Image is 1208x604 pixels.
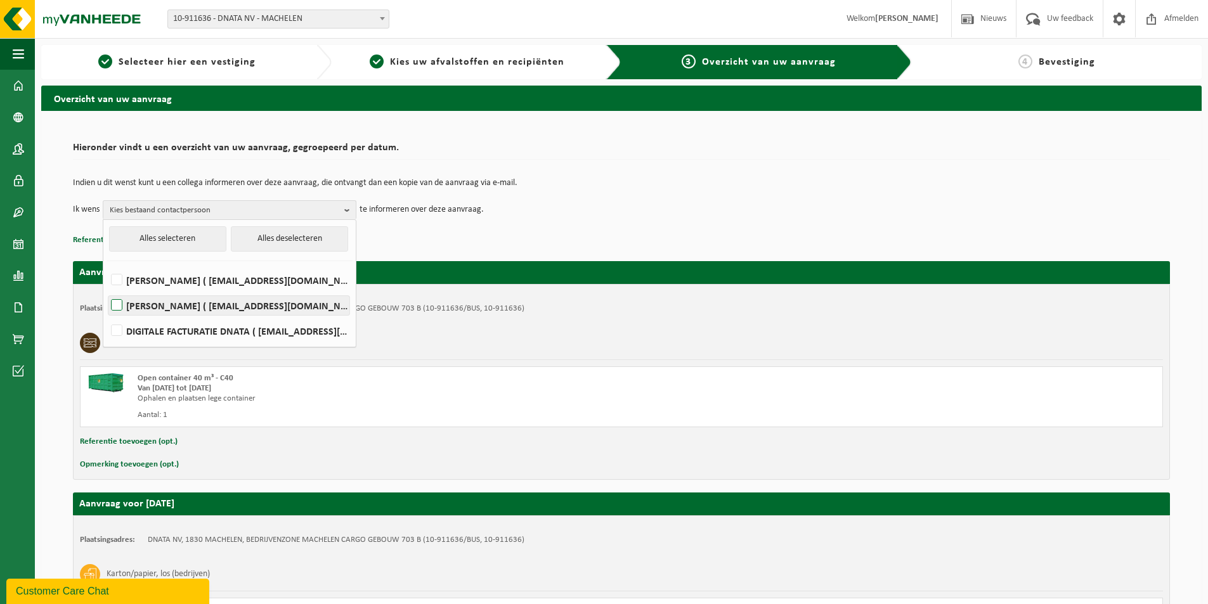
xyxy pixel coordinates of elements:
strong: Plaatsingsadres: [80,536,135,544]
h3: Karton/papier, los (bedrijven) [107,564,210,584]
span: 2 [370,55,384,68]
span: 1 [98,55,112,68]
h2: Overzicht van uw aanvraag [41,86,1202,110]
td: DNATA NV, 1830 MACHELEN, BEDRIJVENZONE MACHELEN CARGO GEBOUW 703 B (10-911636/BUS, 10-911636) [148,535,524,545]
span: 3 [682,55,696,68]
span: Bevestiging [1039,57,1095,67]
span: 4 [1018,55,1032,68]
span: Kies uw afvalstoffen en recipiënten [390,57,564,67]
img: HK-XC-40-GN-00.png [87,373,125,392]
button: Referentie toevoegen (opt.) [80,434,178,450]
div: Ophalen en plaatsen lege container [138,394,672,404]
strong: Van [DATE] tot [DATE] [138,384,211,392]
label: [PERSON_NAME] ( [EMAIL_ADDRESS][DOMAIN_NAME] ) [108,296,349,315]
a: 2Kies uw afvalstoffen en recipiënten [338,55,597,70]
span: 10-911636 - DNATA NV - MACHELEN [167,10,389,29]
p: te informeren over deze aanvraag. [360,200,484,219]
label: DIGITALE FACTURATIE DNATA ( [EMAIL_ADDRESS][DOMAIN_NAME] ) [108,321,349,340]
strong: Aanvraag voor [DATE] [79,499,174,509]
p: Ik wens [73,200,100,219]
span: Selecteer hier een vestiging [119,57,256,67]
span: 10-911636 - DNATA NV - MACHELEN [168,10,389,28]
span: Open container 40 m³ - C40 [138,374,233,382]
button: Referentie toevoegen (opt.) [73,232,171,248]
span: Kies bestaand contactpersoon [110,201,339,220]
div: Aantal: 1 [138,410,672,420]
h2: Hieronder vindt u een overzicht van uw aanvraag, gegroepeerd per datum. [73,143,1170,160]
strong: Plaatsingsadres: [80,304,135,312]
button: Alles deselecteren [231,226,348,252]
a: 1Selecteer hier een vestiging [48,55,306,70]
button: Alles selecteren [109,226,226,252]
span: Overzicht van uw aanvraag [702,57,836,67]
strong: Aanvraag voor [DATE] [79,267,174,278]
iframe: chat widget [6,576,212,604]
button: Opmerking toevoegen (opt.) [80,456,179,473]
p: Indien u dit wenst kunt u een collega informeren over deze aanvraag, die ontvangt dan een kopie v... [73,179,1170,188]
label: [PERSON_NAME] ( [EMAIL_ADDRESS][DOMAIN_NAME] ) [108,271,349,290]
button: Kies bestaand contactpersoon [103,200,356,219]
strong: [PERSON_NAME] [875,14,938,23]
